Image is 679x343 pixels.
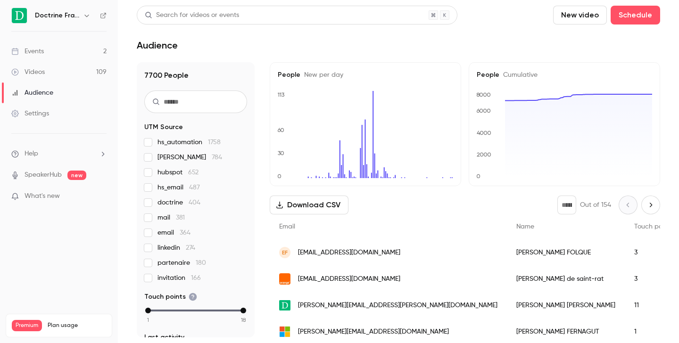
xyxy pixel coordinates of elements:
span: 652 [188,169,199,176]
span: linkedin [157,243,195,253]
span: Email [279,223,295,230]
button: Next page [641,196,660,214]
span: 1758 [208,139,221,146]
div: Settings [11,109,49,118]
span: mail [157,213,185,222]
span: Touch points [634,223,673,230]
span: doctrine [157,198,200,207]
div: [PERSON_NAME] [PERSON_NAME] [507,292,625,318]
span: hubspot [157,168,199,177]
button: Schedule [611,6,660,24]
div: Videos [11,67,45,77]
img: Doctrine France [12,8,27,23]
text: 113 [277,91,285,98]
span: Help [25,149,38,159]
text: 30 [278,150,284,156]
span: What's new [25,191,60,201]
a: SpeakerHub [25,170,62,180]
div: max [240,308,246,313]
span: EF [282,248,288,257]
button: New video [553,6,607,24]
span: 381 [176,214,185,221]
span: New per day [300,72,343,78]
h1: Audience [137,40,178,51]
span: invitation [157,273,201,283]
span: UTM Source [144,122,183,132]
div: [PERSON_NAME] de saint-rat [507,266,625,292]
img: doctrine.fr [279,300,290,311]
span: hs_automation [157,138,221,147]
text: 8000 [476,91,491,98]
span: [PERSON_NAME] [157,153,222,162]
text: 4000 [477,130,491,136]
iframe: Noticeable Trigger [95,192,107,201]
span: 784 [212,154,222,161]
span: new [67,171,86,180]
span: [EMAIL_ADDRESS][DOMAIN_NAME] [298,274,400,284]
span: 166 [191,275,201,281]
span: 487 [189,184,200,191]
span: Plan usage [48,322,106,329]
span: 404 [189,199,200,206]
span: [EMAIL_ADDRESS][DOMAIN_NAME] [298,248,400,258]
span: 274 [186,245,195,251]
span: Touch points [144,292,197,302]
span: partenaire [157,258,206,268]
text: 60 [277,127,284,133]
span: email [157,228,190,237]
div: [PERSON_NAME] FOLQUE [507,239,625,266]
span: 1 [147,316,149,324]
span: 18 [241,316,246,324]
h1: 7700 People [144,70,247,81]
span: Name [516,223,534,230]
p: Out of 154 [580,200,611,210]
img: orange.fr [279,273,290,285]
li: help-dropdown-opener [11,149,107,159]
div: Events [11,47,44,56]
h5: People [278,70,453,80]
h6: Doctrine France [35,11,79,20]
span: Last activity [144,333,184,342]
button: Download CSV [270,196,348,214]
span: Cumulative [499,72,538,78]
div: Search for videos or events [145,10,239,20]
text: 0 [476,173,480,180]
span: 364 [180,229,190,236]
span: [PERSON_NAME][EMAIL_ADDRESS][PERSON_NAME][DOMAIN_NAME] [298,301,497,310]
div: min [145,308,151,313]
span: [PERSON_NAME][EMAIL_ADDRESS][DOMAIN_NAME] [298,327,449,337]
span: hs_email [157,183,200,192]
span: Premium [12,320,42,331]
div: Audience [11,88,53,98]
text: 6000 [476,107,491,114]
text: 2000 [477,151,491,158]
img: outlook.fr [279,326,290,337]
h5: People [477,70,652,80]
span: 180 [196,260,206,266]
text: 0 [277,173,282,180]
